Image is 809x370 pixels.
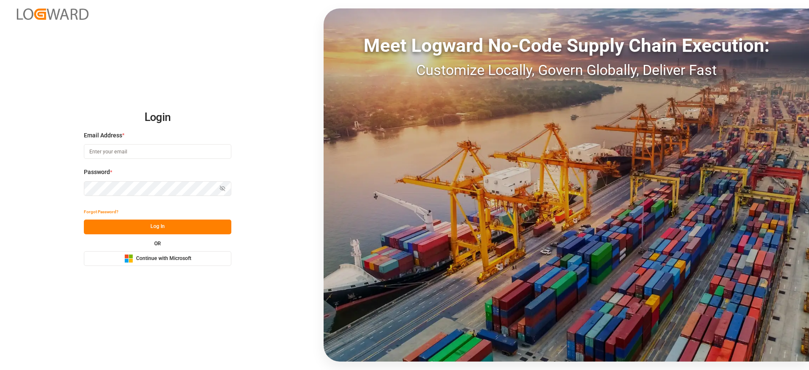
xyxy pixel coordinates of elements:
[84,205,118,220] button: Forgot Password?
[84,168,110,177] span: Password
[154,241,161,246] small: OR
[324,59,809,81] div: Customize Locally, Govern Globally, Deliver Fast
[84,131,122,140] span: Email Address
[84,104,231,131] h2: Login
[136,255,191,263] span: Continue with Microsoft
[324,32,809,59] div: Meet Logward No-Code Supply Chain Execution:
[17,8,88,20] img: Logward_new_orange.png
[84,144,231,159] input: Enter your email
[84,251,231,266] button: Continue with Microsoft
[84,220,231,234] button: Log In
